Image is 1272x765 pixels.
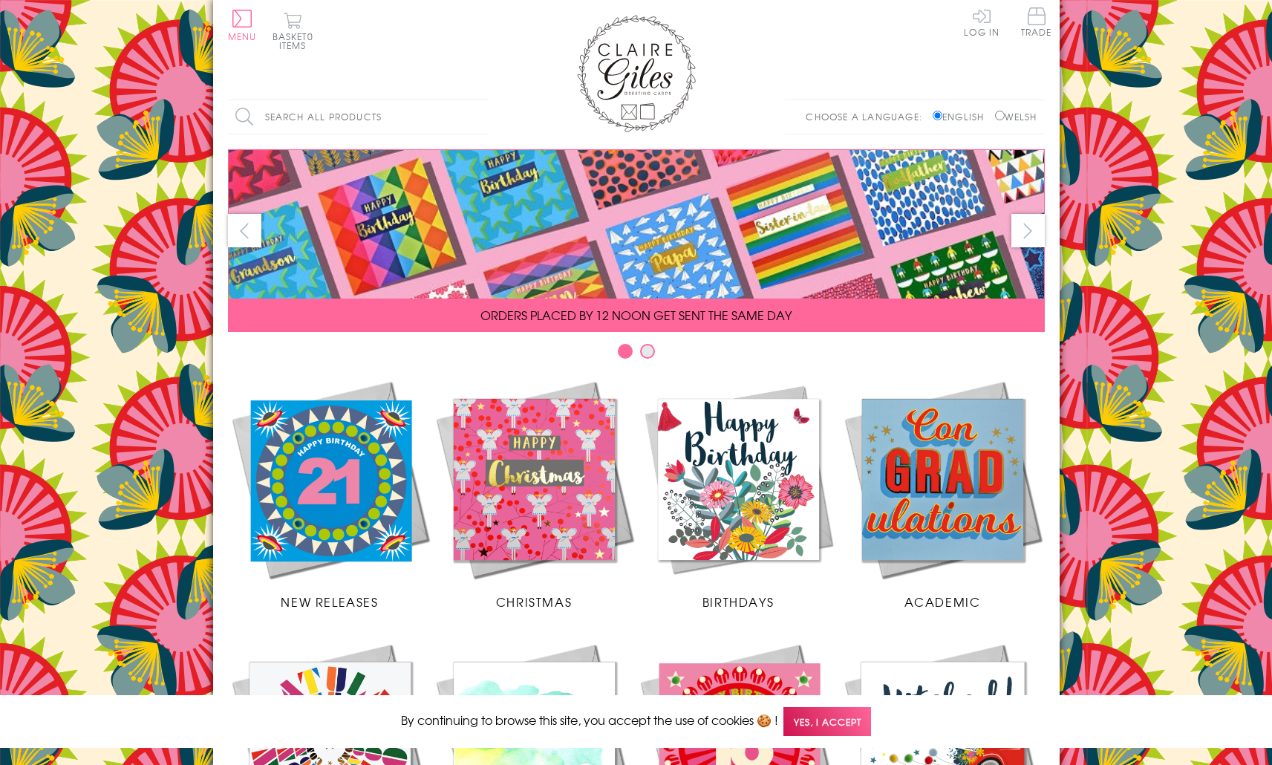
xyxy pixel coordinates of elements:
[636,377,841,611] a: Birthdays
[995,110,1037,123] label: Welsh
[228,100,488,134] input: Search all products
[995,111,1005,120] input: Welsh
[473,100,488,134] input: Search
[933,110,991,123] label: English
[1021,7,1052,39] a: Trade
[806,110,930,123] p: Choose a language:
[640,344,655,359] button: Carousel Page 2
[281,593,378,611] span: New Releases
[432,377,636,611] a: Christmas
[618,344,633,359] button: Carousel Page 1 (Current Slide)
[273,12,313,50] button: Basket0 items
[480,306,792,324] span: ORDERS PLACED BY 12 NOON GET SENT THE SAME DAY
[702,593,774,611] span: Birthdays
[783,707,871,736] span: Yes, I accept
[228,377,432,611] a: New Releases
[228,10,257,41] button: Menu
[228,343,1045,366] div: Carousel Pagination
[228,30,257,43] span: Menu
[933,111,942,120] input: English
[1021,7,1052,36] span: Trade
[964,7,999,36] a: Log In
[279,30,313,52] span: 0 items
[496,593,572,611] span: Christmas
[577,15,696,132] img: Claire Giles Greetings Cards
[841,377,1045,611] a: Academic
[1011,214,1045,247] button: next
[904,593,981,611] span: Academic
[228,214,261,247] button: prev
